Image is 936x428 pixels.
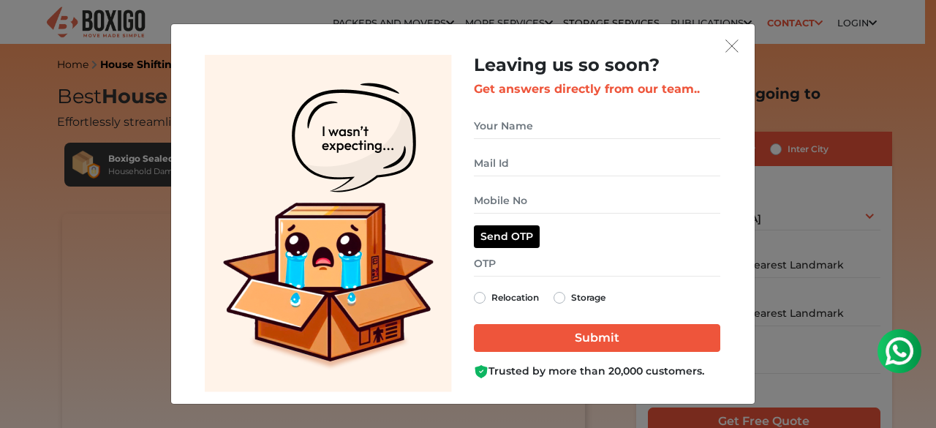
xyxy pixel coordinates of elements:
[474,113,720,139] input: Your Name
[571,289,605,307] label: Storage
[474,188,720,214] input: Mobile No
[474,225,540,248] button: Send OTP
[474,324,720,352] input: Submit
[205,55,452,392] img: Lead Welcome Image
[474,151,720,176] input: Mail Id
[474,364,720,379] div: Trusted by more than 20,000 customers.
[15,15,44,44] img: whatsapp-icon.svg
[491,289,539,307] label: Relocation
[474,364,488,379] img: Boxigo Customer Shield
[474,82,720,96] h3: Get answers directly from our team..
[725,40,739,53] img: exit
[474,251,720,277] input: OTP
[474,55,720,76] h2: Leaving us so soon?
